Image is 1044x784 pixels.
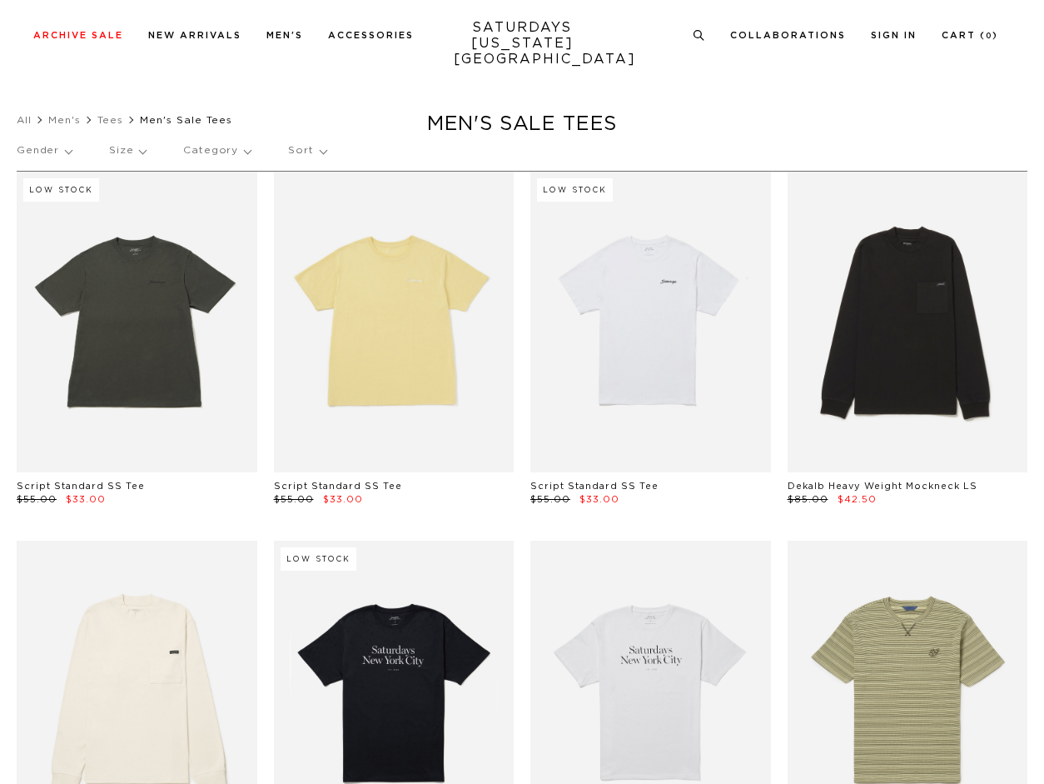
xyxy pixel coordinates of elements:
span: $55.00 [17,495,57,504]
a: SATURDAYS[US_STATE][GEOGRAPHIC_DATA] [454,20,591,67]
p: Category [183,132,251,170]
a: Collaborations [730,31,846,40]
p: Gender [17,132,72,170]
a: Tees [97,115,123,125]
div: Low Stock [23,178,99,202]
span: Men's Sale Tees [140,115,232,125]
span: $55.00 [530,495,570,504]
a: Men's [266,31,303,40]
a: Archive Sale [33,31,123,40]
a: Cart (0) [942,31,998,40]
p: Sort [288,132,326,170]
a: Dekalb Heavy Weight Mockneck LS [788,482,977,491]
span: $42.50 [838,495,877,504]
a: All [17,115,32,125]
a: Script Standard SS Tee [17,482,145,491]
span: $33.00 [66,495,106,504]
span: $33.00 [323,495,363,504]
span: $33.00 [579,495,619,504]
a: Script Standard SS Tee [530,482,659,491]
span: $55.00 [274,495,314,504]
small: 0 [986,32,992,40]
p: Size [109,132,146,170]
a: New Arrivals [148,31,241,40]
a: Sign In [871,31,917,40]
span: $85.00 [788,495,828,504]
a: Accessories [328,31,414,40]
a: Script Standard SS Tee [274,482,402,491]
a: Men's [48,115,81,125]
div: Low Stock [537,178,613,202]
div: Low Stock [281,547,356,571]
